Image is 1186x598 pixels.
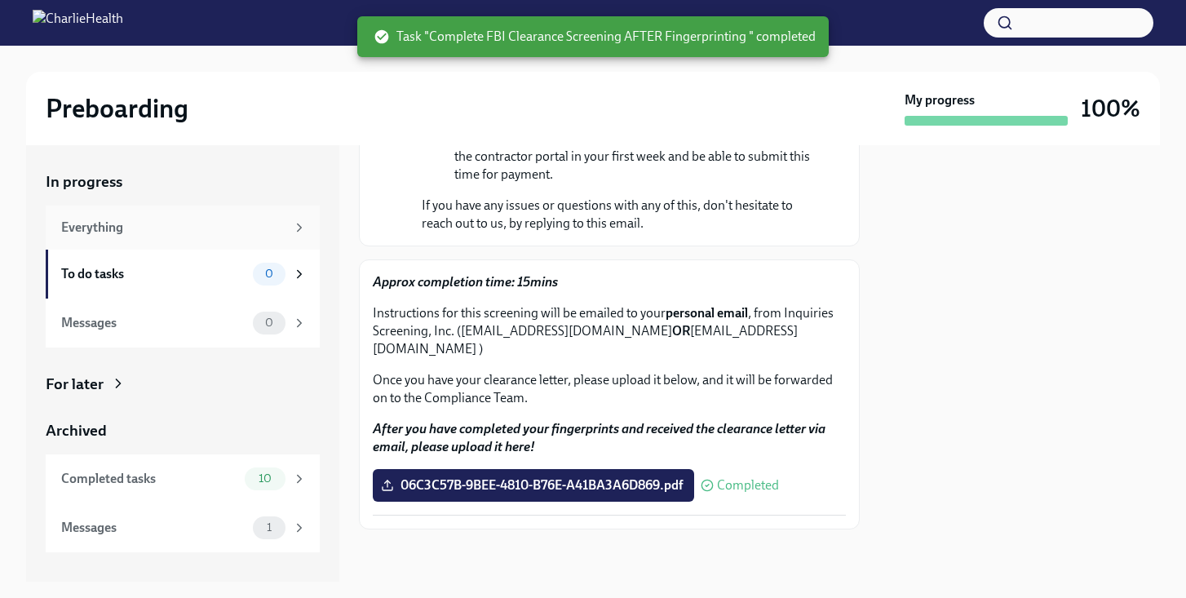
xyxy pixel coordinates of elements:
[46,374,104,395] div: For later
[61,314,246,332] div: Messages
[257,521,281,534] span: 1
[61,519,246,537] div: Messages
[46,374,320,395] a: For later
[61,265,246,283] div: To do tasks
[373,274,558,290] strong: Approx completion time: 15mins
[1081,94,1140,123] h3: 100%
[373,371,846,407] p: Once you have your clearance letter, please upload it below, and it will be forwarded on to the C...
[373,421,825,454] strong: After you have completed your fingerprints and received the clearance letter via email, please up...
[46,503,320,552] a: Messages1
[454,130,820,184] li: Please track your time for these items. You will receive access to the contractor portal in your ...
[46,454,320,503] a: Completed tasks10
[46,171,320,193] a: In progress
[46,206,320,250] a: Everything
[374,28,816,46] span: Task "Complete FBI Clearance Screening AFTER Fingerprinting " completed
[255,268,283,280] span: 0
[422,197,820,233] p: If you have any issues or questions with any of this, don't hesitate to reach out to us, by reply...
[249,472,281,485] span: 10
[61,219,285,237] div: Everything
[46,299,320,348] a: Messages0
[373,304,846,358] p: Instructions for this screening will be emailed to your , from Inquiries Screening, Inc. ([EMAIL_...
[672,323,690,339] strong: OR
[61,470,238,488] div: Completed tasks
[384,477,683,494] span: 06C3C57B-9BEE-4810-B76E-A41BA3A6D869.pdf
[905,91,975,109] strong: My progress
[666,305,748,321] strong: personal email
[46,420,320,441] a: Archived
[255,317,283,329] span: 0
[46,250,320,299] a: To do tasks0
[46,92,188,125] h2: Preboarding
[373,469,694,502] label: 06C3C57B-9BEE-4810-B76E-A41BA3A6D869.pdf
[717,479,779,492] span: Completed
[33,10,123,36] img: CharlieHealth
